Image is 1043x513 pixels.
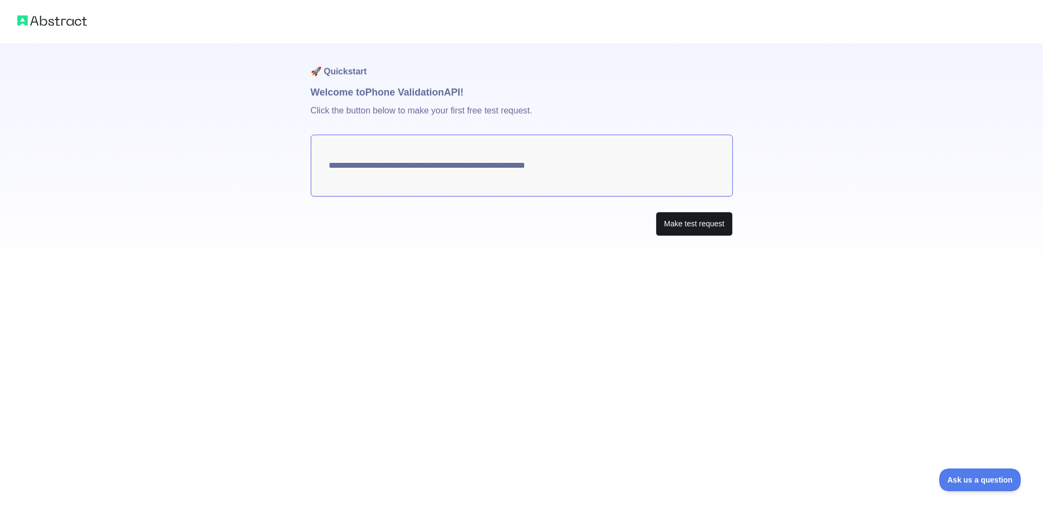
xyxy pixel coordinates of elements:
h1: Welcome to Phone Validation API! [311,85,733,100]
p: Click the button below to make your first free test request. [311,100,733,135]
img: Abstract logo [17,13,87,28]
iframe: Toggle Customer Support [939,468,1021,491]
h1: 🚀 Quickstart [311,43,733,85]
button: Make test request [656,212,732,236]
